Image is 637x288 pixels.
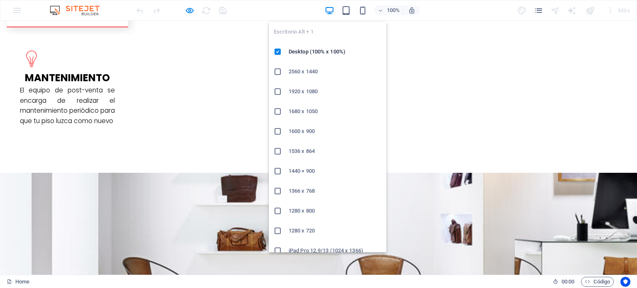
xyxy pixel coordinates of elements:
[567,278,569,285] span: :
[408,7,416,14] i: Al redimensionar, ajustar el nivel de zoom automáticamente para ajustarse al dispositivo elegido.
[289,126,382,136] h6: 1600 x 900
[620,277,630,287] button: Usercentrics
[289,47,382,57] h6: Desktop (100% x 100%)
[533,5,543,15] button: pages
[48,5,110,15] img: Editor Logo
[289,246,382,256] h6: iPad Pro 12.9/13 (1024 x 1366)
[7,277,29,287] a: Haz clic para cancelar la selección y doble clic para abrir páginas
[20,65,115,105] p: El equipo de post-venta se encarga de realizar el mantenimiento periódico para que tu piso luzca ...
[387,5,400,15] h6: 100%
[289,106,382,116] h6: 1680 x 1050
[289,87,382,97] h6: 1920 x 1080
[289,67,382,77] h6: 2560 x 1440
[534,6,543,15] i: Páginas (Ctrl+Alt+S)
[553,277,575,287] h6: Tiempo de la sesión
[562,277,574,287] span: 00 00
[289,206,382,216] h6: 1280 x 800
[374,5,404,15] button: 100%
[581,277,614,287] button: Código
[289,226,382,236] h6: 1280 x 720
[585,277,610,287] span: Código
[289,186,382,196] h6: 1366 x 768
[289,166,382,176] h6: 1440 × 900
[20,50,115,65] h3: MANTENIMIENTO
[289,146,382,156] h6: 1536 x 864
